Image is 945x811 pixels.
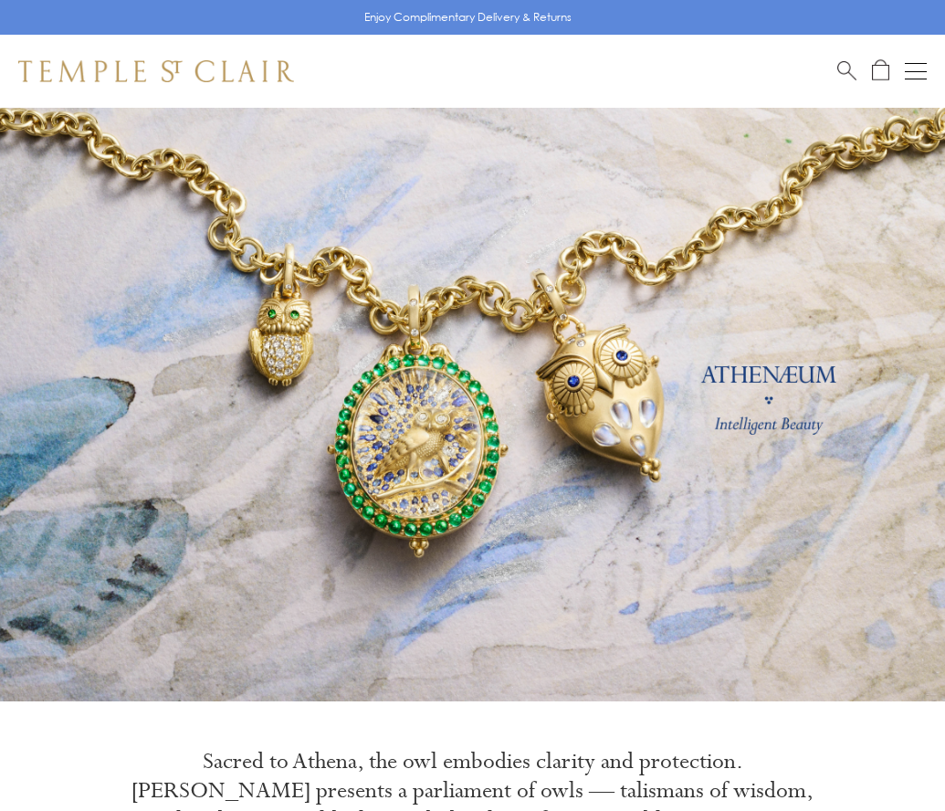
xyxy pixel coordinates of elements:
p: Enjoy Complimentary Delivery & Returns [364,8,572,26]
button: Open navigation [905,60,927,82]
a: Search [837,59,856,82]
a: Open Shopping Bag [872,59,889,82]
img: Temple St. Clair [18,60,294,82]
